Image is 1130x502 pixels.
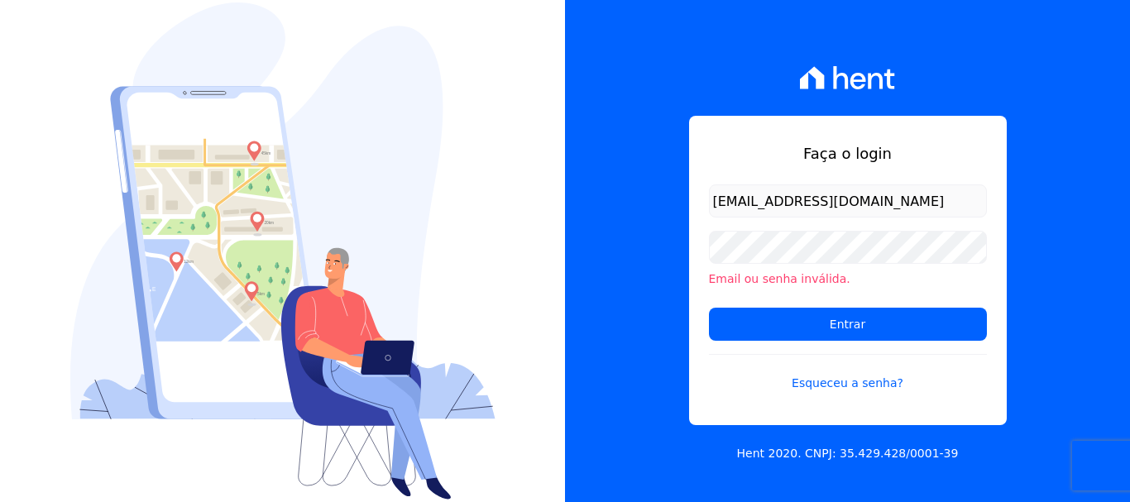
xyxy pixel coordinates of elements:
a: Esqueceu a senha? [709,354,987,392]
img: Login [70,2,496,500]
li: Email ou senha inválida. [709,270,987,288]
h1: Faça o login [709,142,987,165]
p: Hent 2020. CNPJ: 35.429.428/0001-39 [737,445,959,462]
input: Email [709,184,987,218]
input: Entrar [709,308,987,341]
